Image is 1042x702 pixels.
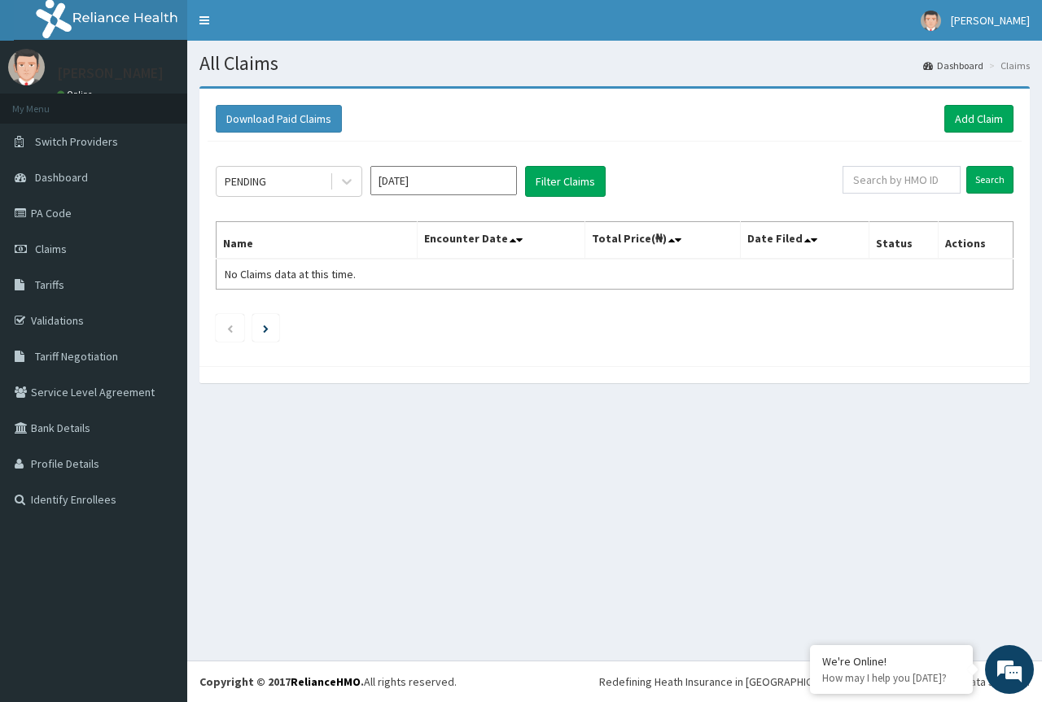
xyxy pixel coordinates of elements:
span: [PERSON_NAME] [951,13,1030,28]
a: Dashboard [923,59,983,72]
div: We're Online! [822,654,961,669]
th: Actions [938,222,1013,259]
a: Add Claim [944,105,1014,133]
span: Tariffs [35,277,64,292]
a: Online [57,89,96,100]
p: [PERSON_NAME] [57,66,164,81]
button: Filter Claims [525,166,606,197]
strong: Copyright © 2017 . [199,674,364,689]
th: Total Price(₦) [584,222,740,259]
div: PENDING [225,173,266,190]
h1: All Claims [199,53,1030,74]
li: Claims [985,59,1030,72]
a: Next page [263,320,269,335]
th: Name [217,222,418,259]
th: Status [869,222,938,259]
span: Tariff Negotiation [35,349,118,364]
span: No Claims data at this time. [225,267,356,281]
a: Previous page [226,320,234,335]
span: Dashboard [35,170,88,185]
th: Date Filed [740,222,869,259]
th: Encounter Date [417,222,584,259]
img: User Image [921,11,941,31]
div: Redefining Heath Insurance in [GEOGRAPHIC_DATA] using Telemedicine and Data Science! [599,674,1030,690]
input: Search by HMO ID [843,166,961,194]
input: Search [966,166,1014,194]
a: RelianceHMO [291,674,361,689]
img: User Image [8,49,45,85]
footer: All rights reserved. [187,661,1042,702]
input: Select Month and Year [370,166,517,195]
span: Switch Providers [35,134,118,149]
button: Download Paid Claims [216,105,342,133]
p: How may I help you today? [822,671,961,685]
span: Claims [35,242,67,256]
